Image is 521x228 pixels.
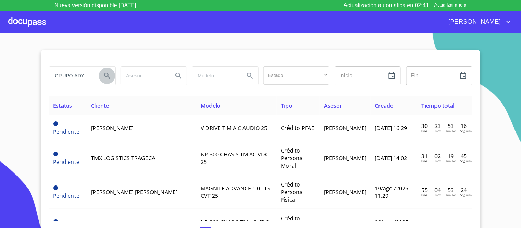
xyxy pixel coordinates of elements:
[443,16,513,27] button: account of current user
[49,67,96,85] input: search
[99,68,115,84] button: Search
[434,159,441,163] p: Horas
[324,154,366,162] span: [PERSON_NAME]
[446,193,456,197] p: Minutos
[53,192,80,200] span: Pendiente
[91,154,155,162] span: TMX LOGISTICS TRAGECA
[375,124,407,132] span: [DATE] 16:29
[201,124,267,132] span: V DRIVE T M A C AUDIO 25
[375,154,407,162] span: [DATE] 14:02
[434,193,441,197] p: Horas
[375,102,394,109] span: Creado
[421,152,468,160] p: 31 : 02 : 19 : 45
[91,102,109,109] span: Cliente
[53,121,58,126] span: Pendiente
[421,102,454,109] span: Tiempo total
[324,124,366,132] span: [PERSON_NAME]
[460,129,473,133] p: Segundos
[421,159,427,163] p: Dias
[421,193,427,197] p: Dias
[281,181,303,203] span: Crédito Persona Física
[53,219,58,224] span: Pendiente
[121,67,168,85] input: search
[324,188,366,196] span: [PERSON_NAME]
[324,102,342,109] span: Asesor
[242,68,258,84] button: Search
[443,16,505,27] span: [PERSON_NAME]
[201,102,220,109] span: Modelo
[53,128,80,135] span: Pendiente
[281,147,303,169] span: Crédito Persona Moral
[344,1,429,10] p: Actualización automatica en 02:41
[446,159,456,163] p: Minutos
[375,184,408,200] span: 19/ago./2025 11:29
[53,102,72,109] span: Estatus
[170,68,187,84] button: Search
[201,184,270,200] span: MAGNITE ADVANCE 1 0 LTS CVT 25
[446,129,456,133] p: Minutos
[263,66,329,85] div: ​
[192,67,239,85] input: search
[53,185,58,190] span: Pendiente
[55,1,136,10] p: Nueva versión disponible [DATE]
[421,122,468,130] p: 30 : 23 : 53 : 16
[434,129,441,133] p: Horas
[460,159,473,163] p: Segundos
[434,2,466,9] span: Actualizar ahora
[421,220,468,228] p: 67 : 20 : 41 : 56
[281,102,292,109] span: Tipo
[201,151,269,166] span: NP 300 CHASIS TM AC VDC 25
[281,124,314,132] span: Crédito PFAE
[53,152,58,156] span: Pendiente
[460,193,473,197] p: Segundos
[421,186,468,194] p: 55 : 04 : 53 : 24
[91,124,134,132] span: [PERSON_NAME]
[91,188,178,196] span: [PERSON_NAME] [PERSON_NAME]
[421,129,427,133] p: Dias
[53,158,80,166] span: Pendiente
